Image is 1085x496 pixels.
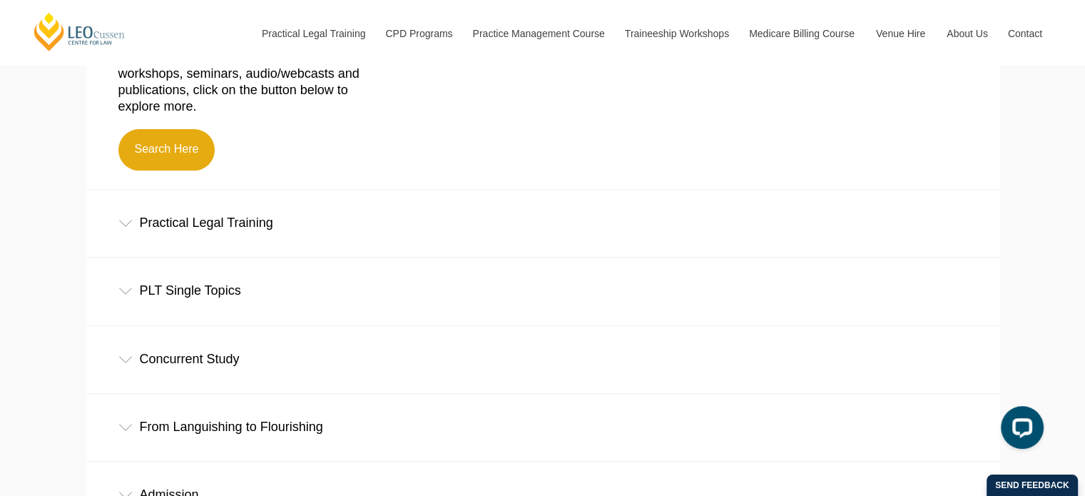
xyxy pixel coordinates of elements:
div: Concurrent Study [86,326,999,393]
a: Traineeship Workshops [614,3,738,64]
div: Practical Legal Training [86,190,999,256]
iframe: LiveChat chat widget [989,400,1049,460]
a: Venue Hire [865,3,936,64]
a: Contact [997,3,1053,64]
a: Practical Legal Training [251,3,375,64]
a: Medicare Billing Course [738,3,865,64]
div: PLT Single Topics [86,258,999,324]
p: If you are searching for CPD conferences, workshops, seminars, audio/webcasts and publications, c... [118,49,387,116]
a: CPD Programs [375,3,462,64]
a: Practice Management Course [462,3,614,64]
a: About Us [936,3,997,64]
a: Search Here [118,129,215,171]
div: From Languishing to Flourishing [86,394,999,460]
a: [PERSON_NAME] Centre for Law [32,11,127,52]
